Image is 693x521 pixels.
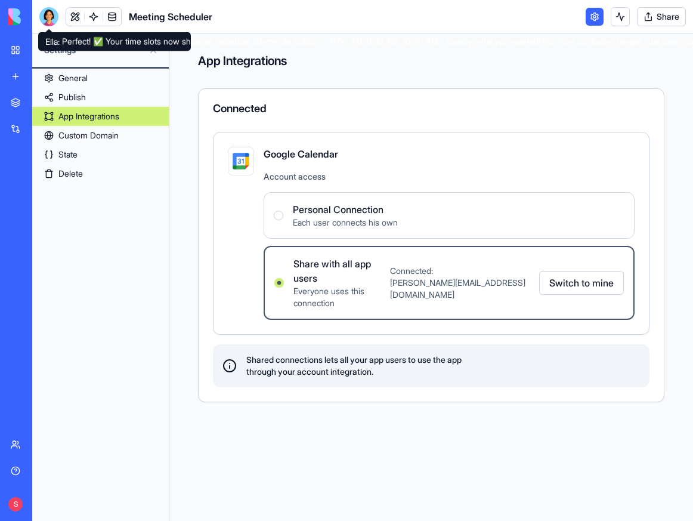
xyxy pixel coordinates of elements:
[32,164,169,183] a: Delete
[637,7,686,26] button: Share
[32,88,169,107] a: Publish
[539,271,624,295] button: Share with all app usersEveryone uses this connectionConnected:[PERSON_NAME][EMAIL_ADDRESS][DOMAI...
[293,257,380,285] span: Share with all app users
[8,8,82,25] img: logo
[293,217,398,229] span: Each user connects his own
[274,278,284,288] button: Share with all app usersEveryone uses this connectionConnected:[PERSON_NAME][EMAIL_ADDRESS][DOMAI...
[246,354,462,378] span: Shared connections lets all your app users to use the app through your account integration.
[198,53,664,69] h4: App Integrations
[213,103,649,114] div: Connected
[264,171,635,183] span: Account access
[32,145,169,164] a: State
[274,211,283,220] button: Personal ConnectionEach user connects his own
[293,202,398,217] span: Personal Connection
[264,147,635,161] span: Google Calendar
[32,126,169,145] a: Custom Domain
[32,69,169,88] a: General
[129,10,212,24] h1: Meeting Scheduler
[32,107,169,126] a: App Integrations
[293,285,380,309] span: Everyone uses this connection
[8,497,23,511] span: S
[390,265,530,301] span: Connected: [PERSON_NAME][EMAIL_ADDRESS][DOMAIN_NAME]
[230,150,252,172] img: googlecalendar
